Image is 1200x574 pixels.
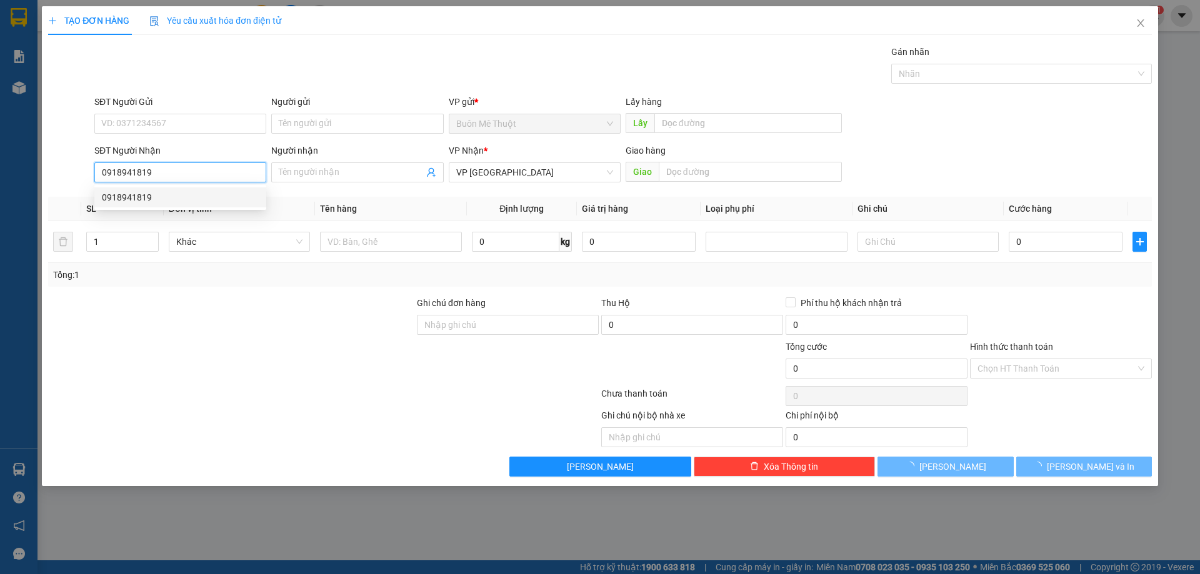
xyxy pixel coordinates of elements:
span: [PERSON_NAME] [567,460,634,473]
span: Giao hàng [626,146,666,156]
span: close [1136,18,1146,28]
span: kg [559,232,572,252]
span: user-add [426,167,436,177]
span: Lấy hàng [626,97,662,107]
span: Yêu cầu xuất hóa đơn điện tử [149,16,281,26]
span: Giao [626,162,659,182]
span: Buôn Mê Thuột [456,114,613,133]
input: Dọc đường [654,113,842,133]
button: Close [1123,6,1158,41]
input: Ghi Chú [857,232,999,252]
span: Xóa Thông tin [764,460,818,473]
div: Ghi chú nội bộ nhà xe [601,408,783,427]
label: Gán nhãn [891,47,929,57]
button: plus [1132,232,1146,252]
th: Loại phụ phí [701,197,852,221]
span: VP Nhận [449,146,484,156]
div: Người nhận [271,144,443,157]
img: logo.jpg [6,6,50,50]
span: Khác [176,232,302,251]
button: deleteXóa Thông tin [694,457,876,477]
span: plus [48,16,57,25]
label: Ghi chú đơn hàng [417,298,486,308]
input: Ghi chú đơn hàng [417,315,599,335]
li: VP [GEOGRAPHIC_DATA] (Hàng) [86,88,166,129]
button: delete [53,232,73,252]
span: loading [906,462,919,470]
button: [PERSON_NAME] và In [1016,457,1152,477]
div: SĐT Người Nhận [94,144,266,157]
span: Giá trị hàng [582,204,628,214]
div: Người gửi [271,95,443,109]
span: Tổng cước [786,342,827,352]
div: 0918941819 [94,187,266,207]
span: Phí thu hộ khách nhận trả [796,296,907,310]
span: [PERSON_NAME] và In [1047,460,1134,473]
img: icon [149,16,159,26]
input: Dọc đường [659,162,842,182]
button: [PERSON_NAME] [877,457,1013,477]
div: Chưa thanh toán [600,387,784,408]
span: Định lượng [499,204,544,214]
span: SL [86,204,96,214]
div: Chi phí nội bộ [786,408,967,427]
input: Nhập ghi chú [601,427,783,447]
span: Tên hàng [320,204,357,214]
button: [PERSON_NAME] [509,457,691,477]
span: Thu Hộ [601,298,630,308]
span: [PERSON_NAME] [919,460,986,473]
span: loading [1033,462,1047,470]
th: Ghi chú [852,197,1004,221]
li: VP Buôn Mê Thuột [6,88,86,102]
div: Tổng: 1 [53,268,463,282]
input: 0 [582,232,696,252]
div: VP gửi [449,95,621,109]
span: Cước hàng [1009,204,1052,214]
input: VD: Bàn, Ghế [320,232,461,252]
div: 0918941819 [102,191,259,204]
span: VP Nha Trang [456,163,613,182]
span: TẠO ĐƠN HÀNG [48,16,129,26]
div: SĐT Người Gửi [94,95,266,109]
li: [GEOGRAPHIC_DATA] [6,6,181,74]
label: Hình thức thanh toán [970,342,1053,352]
span: delete [750,462,759,472]
span: Lấy [626,113,654,133]
span: plus [1133,237,1146,247]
